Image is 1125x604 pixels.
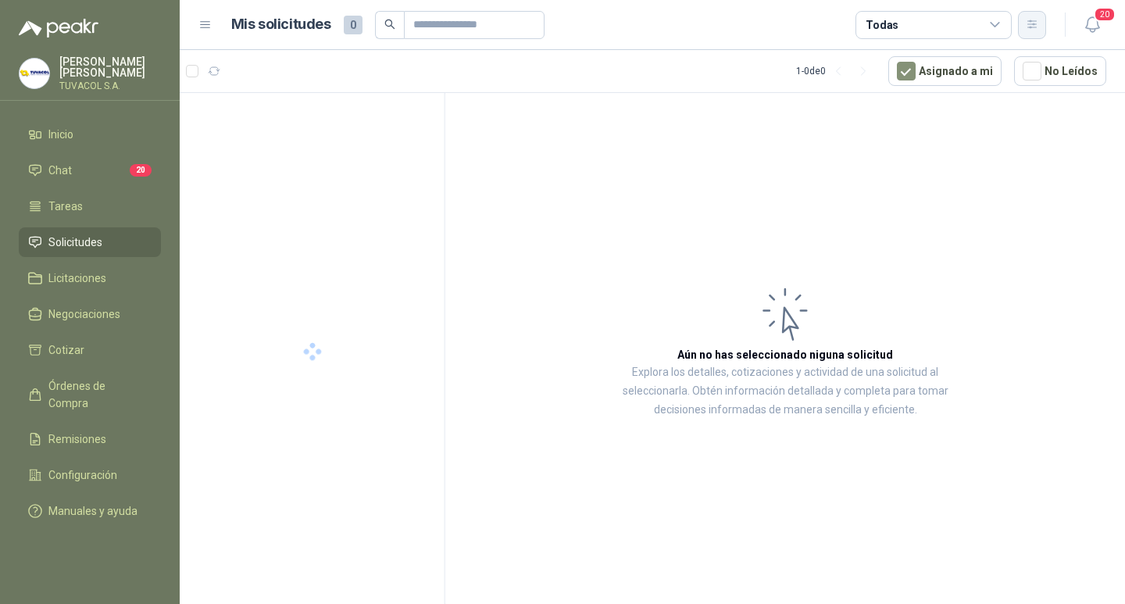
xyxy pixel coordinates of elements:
[48,502,137,520] span: Manuales y ayuda
[19,19,98,38] img: Logo peakr
[48,377,146,412] span: Órdenes de Compra
[796,59,876,84] div: 1 - 0 de 0
[48,234,102,251] span: Solicitudes
[231,13,331,36] h1: Mis solicitudes
[20,59,49,88] img: Company Logo
[602,363,969,420] p: Explora los detalles, cotizaciones y actividad de una solicitud al seleccionarla. Obtén informaci...
[59,56,161,78] p: [PERSON_NAME] [PERSON_NAME]
[19,460,161,490] a: Configuración
[19,371,161,418] a: Órdenes de Compra
[48,306,120,323] span: Negociaciones
[19,496,161,526] a: Manuales y ayuda
[19,227,161,257] a: Solicitudes
[677,346,893,363] h3: Aún no has seleccionado niguna solicitud
[19,335,161,365] a: Cotizar
[48,270,106,287] span: Licitaciones
[48,198,83,215] span: Tareas
[19,120,161,149] a: Inicio
[48,431,106,448] span: Remisiones
[19,299,161,329] a: Negociaciones
[48,162,72,179] span: Chat
[19,263,161,293] a: Licitaciones
[866,16,898,34] div: Todas
[130,164,152,177] span: 20
[59,81,161,91] p: TUVACOL S.A.
[384,19,395,30] span: search
[1014,56,1106,86] button: No Leídos
[48,126,73,143] span: Inicio
[19,191,161,221] a: Tareas
[19,424,161,454] a: Remisiones
[19,155,161,185] a: Chat20
[888,56,1002,86] button: Asignado a mi
[344,16,362,34] span: 0
[1078,11,1106,39] button: 20
[48,341,84,359] span: Cotizar
[1094,7,1116,22] span: 20
[48,466,117,484] span: Configuración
